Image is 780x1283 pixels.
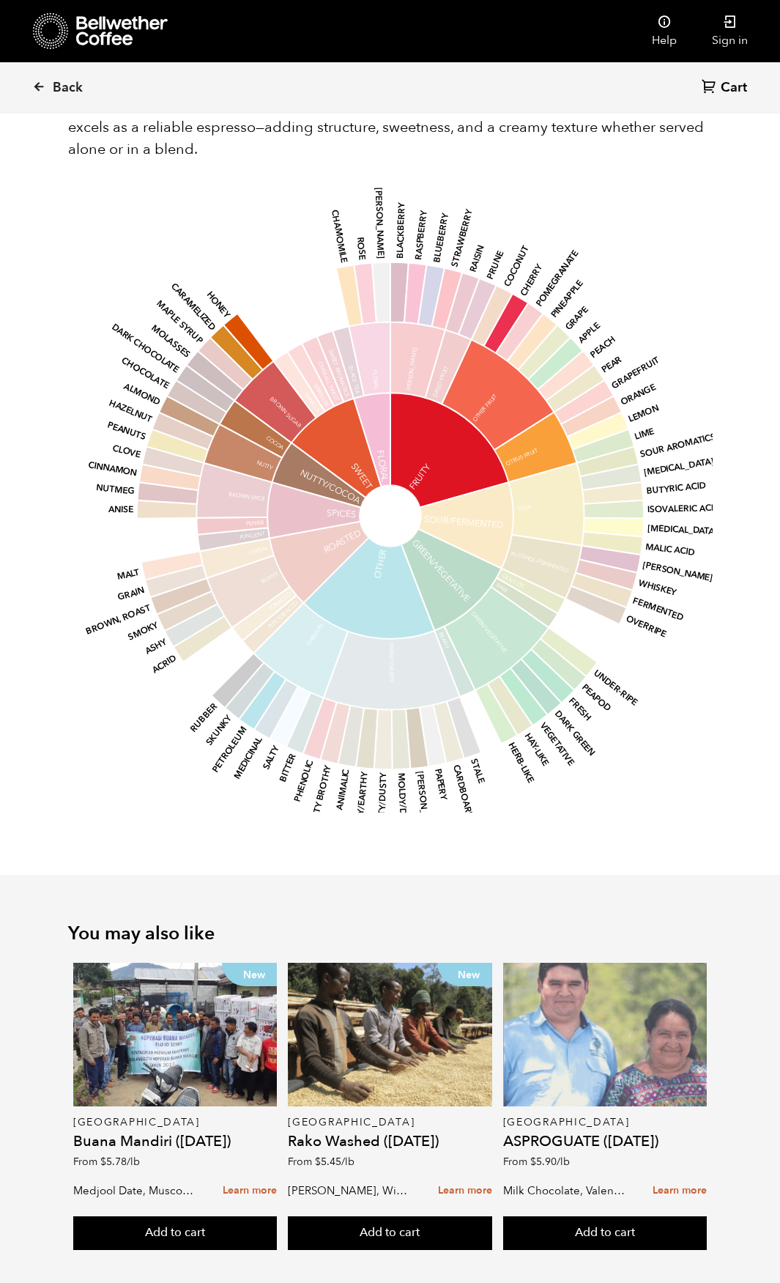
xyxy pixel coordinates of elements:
[530,1155,536,1169] span: $
[653,1175,707,1207] a: Learn more
[222,963,277,986] p: New
[438,1175,492,1207] a: Learn more
[503,1134,707,1149] h4: ASPROGUATE ([DATE])
[503,1155,570,1169] span: From
[223,1175,277,1207] a: Learn more
[315,1155,354,1169] bdi: 5.45
[721,79,747,97] span: Cart
[288,1180,410,1202] p: [PERSON_NAME], Wildflower Honey, Black Tea
[288,1134,491,1149] h4: Rako Washed ([DATE])
[288,963,491,1106] a: New
[503,1180,625,1202] p: Milk Chocolate, Valencia Orange, Agave
[73,1117,277,1128] p: [GEOGRAPHIC_DATA]
[315,1155,321,1169] span: $
[288,1117,491,1128] p: [GEOGRAPHIC_DATA]
[100,1155,140,1169] bdi: 5.78
[73,963,277,1106] a: New
[68,922,713,944] h2: You may also like
[73,1155,140,1169] span: From
[702,78,751,98] a: Cart
[503,1216,707,1250] button: Add to cart
[557,1155,570,1169] span: /lb
[73,1180,196,1202] p: Medjool Date, Muscovado Sugar, Vanilla Bean
[341,1155,354,1169] span: /lb
[530,1155,570,1169] bdi: 5.90
[288,1216,491,1250] button: Add to cart
[73,1134,277,1149] h4: Buana Mandiri ([DATE])
[68,95,713,160] p: Versatile and consistent, this coffee shines across brew methods. It brews a silky, sweet drip an...
[437,963,492,986] p: New
[73,1216,277,1250] button: Add to cart
[288,1155,354,1169] span: From
[100,1155,106,1169] span: $
[127,1155,140,1169] span: /lb
[503,1117,707,1128] p: [GEOGRAPHIC_DATA]
[53,79,83,97] span: Back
